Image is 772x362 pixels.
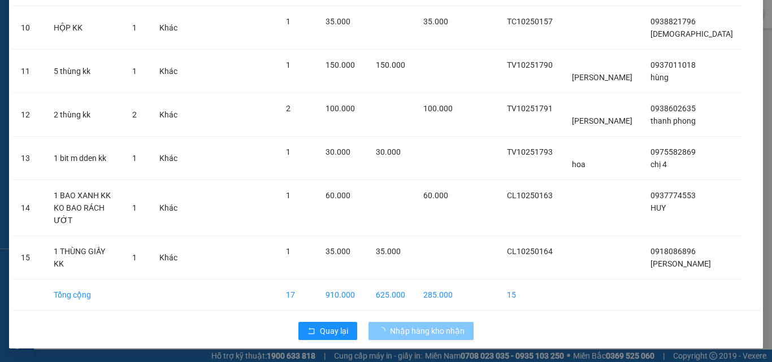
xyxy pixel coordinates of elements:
td: 12 [12,93,45,137]
td: 11 [12,50,45,93]
td: 2 thùng kk [45,93,123,137]
span: 1 [132,154,137,163]
span: [PERSON_NAME] [650,259,711,268]
span: rollback [307,327,315,336]
span: 30.000 [376,147,401,156]
span: 60.000 [326,191,350,200]
td: 1 THÙNG GIẤY KK [45,236,123,280]
button: Nhập hàng kho nhận [368,322,474,340]
td: 625.000 [367,280,414,311]
span: 150.000 [326,60,355,69]
span: 1 [132,253,137,262]
td: Khác [150,50,187,93]
span: hoa [572,160,585,169]
span: loading [378,327,390,335]
span: 1 [286,60,290,69]
span: 1 [132,203,137,212]
span: 1 [286,147,290,156]
span: HUY [650,203,666,212]
td: 1 BAO XANH KK KO BAO RÁCH ƯỚT [45,180,123,236]
span: Quay lại [320,325,348,337]
span: TV10251793 [507,147,553,156]
td: 5 thùng kk [45,50,123,93]
td: 910.000 [316,280,367,311]
span: 0937774553 [650,191,696,200]
span: [PERSON_NAME] [572,73,632,82]
span: 0918086896 [650,247,696,256]
span: TV10251791 [507,104,553,113]
span: 1 [132,23,137,32]
span: 150.000 [376,60,405,69]
span: 35.000 [326,247,350,256]
span: 1 [286,17,290,26]
span: 1 [286,247,290,256]
span: 0975582869 [650,147,696,156]
td: Tổng cộng [45,280,123,311]
span: TV10251790 [507,60,553,69]
td: 15 [498,280,563,311]
span: 35.000 [423,17,448,26]
td: Khác [150,236,187,280]
td: Khác [150,137,187,180]
td: 10 [12,6,45,50]
span: 60.000 [423,191,448,200]
span: Nhập hàng kho nhận [390,325,465,337]
span: 100.000 [423,104,453,113]
td: 15 [12,236,45,280]
span: 0937011018 [650,60,696,69]
td: Khác [150,6,187,50]
td: 13 [12,137,45,180]
span: 35.000 [326,17,350,26]
span: CL10250164 [507,247,553,256]
span: chị 4 [650,160,667,169]
td: 17 [277,280,316,311]
span: 100.000 [326,104,355,113]
span: [DEMOGRAPHIC_DATA] [650,29,733,38]
span: 1 [286,191,290,200]
td: HỘP KK [45,6,123,50]
td: Khác [150,93,187,137]
span: 2 [132,110,137,119]
span: hùng [650,73,669,82]
span: 0938821796 [650,17,696,26]
td: 14 [12,180,45,236]
span: 35.000 [376,247,401,256]
td: 1 bit m dden kk [45,137,123,180]
span: TC10250157 [507,17,553,26]
span: [PERSON_NAME] [572,116,632,125]
span: 1 [132,67,137,76]
td: Khác [150,180,187,236]
span: 2 [286,104,290,113]
button: rollbackQuay lại [298,322,357,340]
span: CL10250163 [507,191,553,200]
td: 285.000 [414,280,462,311]
span: 0938602635 [650,104,696,113]
span: 30.000 [326,147,350,156]
span: thanh phong [650,116,696,125]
